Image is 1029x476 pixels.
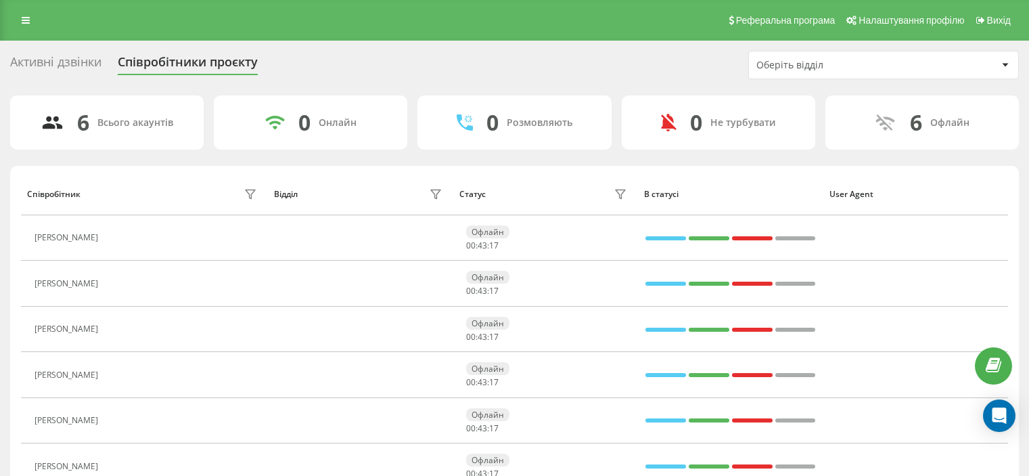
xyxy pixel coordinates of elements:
div: [PERSON_NAME] [35,370,101,380]
div: Офлайн [466,408,509,421]
div: Статус [459,190,486,199]
span: 17 [489,423,499,434]
span: 00 [466,376,476,388]
div: Офлайн [466,454,509,467]
div: : : [466,424,499,433]
span: 17 [489,376,499,388]
div: Офлайн [466,362,509,375]
div: Офлайн [466,317,509,330]
span: 00 [466,331,476,343]
div: Відділ [274,190,298,199]
div: 6 [910,110,922,135]
span: 43 [478,240,487,251]
span: 00 [466,240,476,251]
div: Не турбувати [710,117,776,129]
div: : : [466,378,499,387]
span: Реферальна програма [736,15,836,26]
span: 43 [478,285,487,297]
div: : : [466,332,499,342]
div: Оберіть відділ [756,60,918,71]
div: Розмовляють [507,117,572,129]
span: 00 [466,285,476,297]
div: [PERSON_NAME] [35,279,101,288]
span: 17 [489,331,499,343]
div: Офлайн [930,117,969,129]
div: [PERSON_NAME] [35,416,101,425]
div: Офлайн [466,225,509,238]
div: 0 [298,110,311,135]
div: [PERSON_NAME] [35,233,101,242]
div: [PERSON_NAME] [35,462,101,471]
span: 43 [478,376,487,388]
span: Вихід [987,15,1011,26]
div: Співробітники проєкту [118,55,258,76]
div: User Agent [829,190,1002,199]
div: 6 [77,110,89,135]
div: Онлайн [319,117,357,129]
span: 43 [478,331,487,343]
div: : : [466,286,499,296]
div: 0 [486,110,499,135]
span: Налаштування профілю [859,15,964,26]
div: Активні дзвінки [10,55,101,76]
div: Офлайн [466,271,509,284]
span: 17 [489,285,499,297]
div: 0 [690,110,702,135]
span: 43 [478,423,487,434]
div: Open Intercom Messenger [983,399,1015,432]
div: : : [466,241,499,251]
div: В статусі [644,190,817,199]
div: Співробітник [27,190,81,199]
div: [PERSON_NAME] [35,324,101,334]
span: 17 [489,240,499,251]
span: 00 [466,423,476,434]
div: Всього акаунтів [97,117,173,129]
